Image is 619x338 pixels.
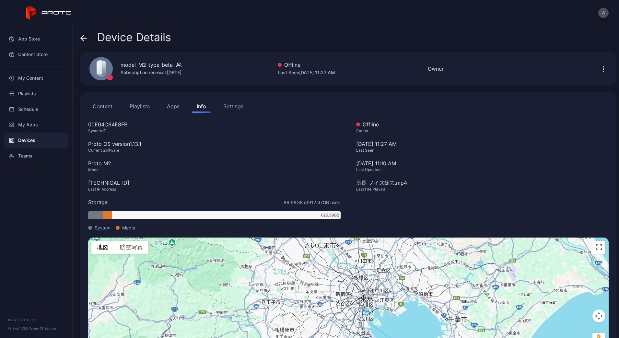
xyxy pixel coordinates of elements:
[356,121,609,128] div: Offline
[4,133,68,148] a: Devices
[592,241,605,254] button: 全画面ビューを切り替えます
[162,100,184,113] button: Apps
[88,179,341,187] div: [TECHNICAL_ID]
[356,179,609,187] div: 所長_ノイズ除去.mp4
[8,326,29,330] span: Version 1.13.1 •
[197,102,206,110] div: Info
[88,100,117,113] button: Content
[8,317,64,322] div: © 2025 PROTO, Inc.
[284,199,341,206] span: 86.58 GB of 912.97 GB used
[4,101,68,117] a: Schedule
[278,61,335,69] div: Offline
[219,100,248,113] button: Settings
[88,140,341,148] div: Proto OS version 1.13.1
[223,102,243,110] div: Settings
[88,159,341,167] div: Proto M2
[88,198,108,206] div: Storage
[192,100,211,113] button: Info
[121,61,173,69] div: model_M2_type_beta
[4,117,68,133] a: My Apps
[125,100,154,113] button: Playlists
[356,167,609,172] div: Last Updated
[321,212,339,218] span: 826.39 GB
[88,167,341,172] div: Model
[88,148,341,153] div: Current Software
[4,70,68,86] a: My Content
[88,187,341,192] div: Last IP Address
[356,159,609,167] div: [DATE] 11:10 AM
[29,326,56,330] a: Terms Of Service
[356,128,609,134] div: Status
[114,241,148,254] button: 航空写真を見る
[4,148,68,164] a: Teams
[428,65,444,73] div: Owner
[356,187,609,192] div: Last File Played
[95,224,111,231] span: System
[91,241,114,254] button: 市街地図を見る
[88,121,341,128] div: 00E04C94E8FB
[278,69,335,76] div: Last Seen [DATE] 11:27 AM
[356,140,609,159] div: [DATE] 11:27 AM
[356,148,609,153] div: Last Seen
[4,31,68,47] a: App Store
[88,128,341,134] div: System ID
[598,8,609,18] button: 4
[121,69,181,76] div: Subscription renewal [DATE]
[4,47,68,62] a: Content Store
[122,224,135,231] span: Media
[592,309,605,322] button: 地図のカメラ コントロール
[97,31,171,43] span: Device Details
[4,86,68,101] a: Playlists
